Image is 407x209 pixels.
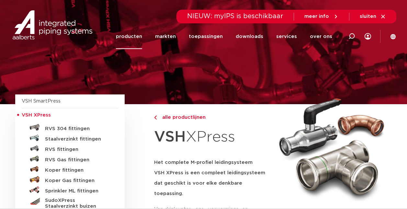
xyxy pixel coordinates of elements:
[22,174,118,185] a: Koper Gas fittingen
[22,122,118,133] a: RVS 304 fittingen
[22,154,118,164] a: RVS Gas fittingen
[45,157,109,163] h5: RVS Gas fittingen
[45,167,109,173] h5: Koper fittingen
[45,147,109,153] h5: RVS fittingen
[22,185,118,195] a: Sprinkler ML fittingen
[22,113,51,117] span: VSH XPress
[22,143,118,154] a: RVS fittingen
[22,99,61,104] a: VSH SmartPress
[154,114,271,121] a: alle productlijnen
[236,24,263,49] a: downloads
[310,24,332,49] a: over ons
[116,24,332,49] nav: Menu
[22,133,118,143] a: Staalverzinkt fittingen
[154,157,271,199] h5: Het complete M-profiel leidingsysteem VSH XPress is een compleet leidingsysteem dat geschikt is v...
[304,14,339,19] a: meer info
[304,14,329,19] span: meer info
[189,24,223,49] a: toepassingen
[360,14,376,19] span: sluiten
[187,13,283,19] span: NIEUW: myIPS is beschikbaar
[158,115,206,120] span: alle productlijnen
[360,14,386,19] a: sluiten
[45,178,109,184] h5: Koper Gas fittingen
[45,188,109,194] h5: Sprinkler ML fittingen
[154,129,186,144] strong: VSH
[276,24,297,49] a: services
[22,164,118,174] a: Koper fittingen
[155,24,176,49] a: markten
[154,125,271,150] h1: XPress
[45,136,109,142] h5: Staalverzinkt fittingen
[116,24,142,49] a: producten
[154,116,157,120] img: chevron-right.svg
[45,126,109,132] h5: RVS 304 fittingen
